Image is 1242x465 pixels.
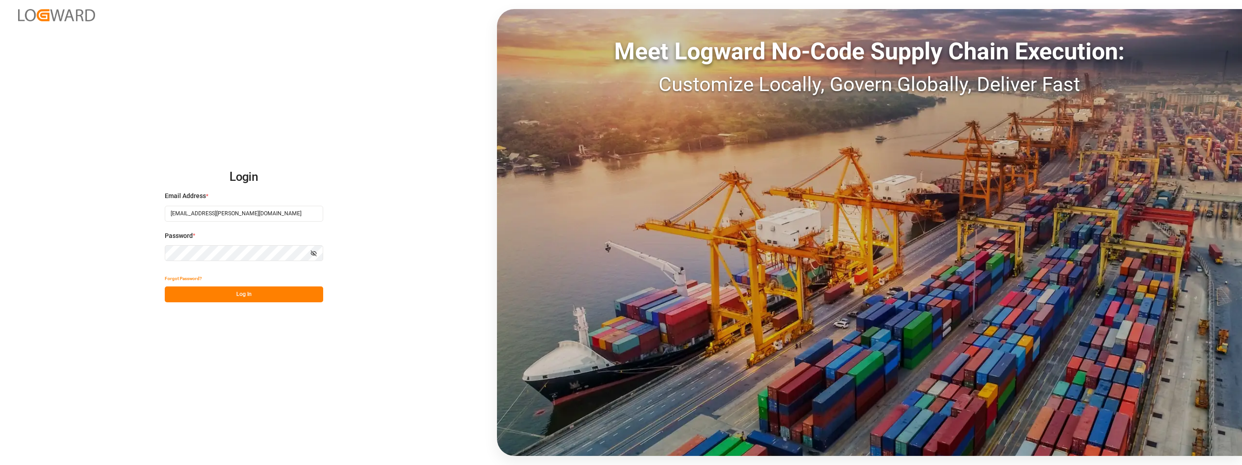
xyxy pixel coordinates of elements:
button: Log In [165,286,323,302]
span: Email Address [165,191,206,201]
div: Customize Locally, Govern Globally, Deliver Fast [497,69,1242,99]
div: Meet Logward No-Code Supply Chain Execution: [497,34,1242,69]
span: Password [165,231,193,241]
h2: Login [165,163,323,192]
img: Logward_new_orange.png [18,9,95,21]
input: Enter your email [165,206,323,222]
button: Forgot Password? [165,271,202,286]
